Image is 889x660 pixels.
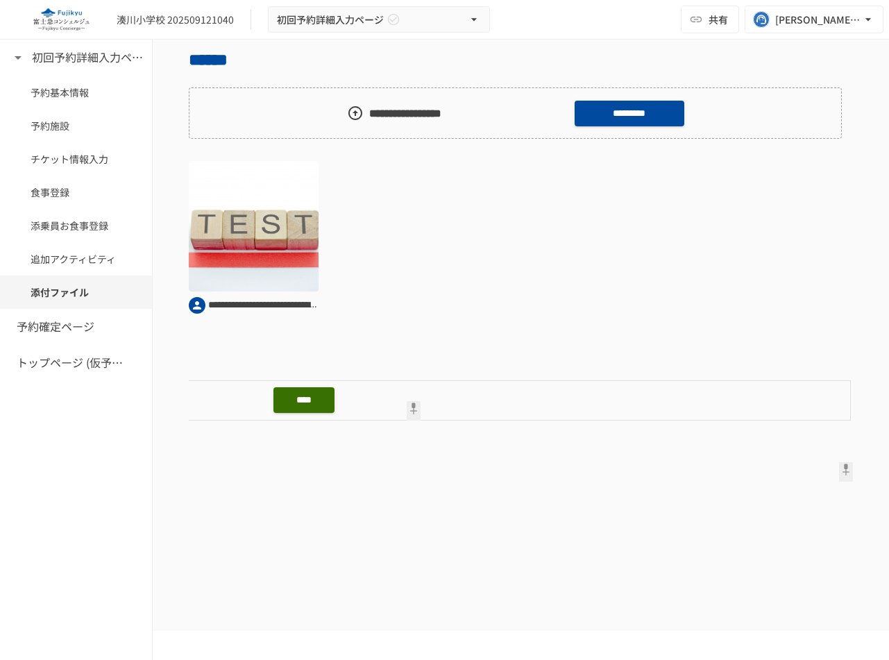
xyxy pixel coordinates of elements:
[775,11,861,28] div: [PERSON_NAME][EMAIL_ADDRESS][PERSON_NAME][DOMAIN_NAME]
[117,12,234,27] div: 湊川小学校 202509121040
[17,8,105,31] img: eQeGXtYPV2fEKIA3pizDiVdzO5gJTl2ahLbsPaD2E4R
[31,151,121,167] span: チケット情報入力
[17,354,128,372] h6: トップページ (仮予約一覧)
[31,185,121,200] span: 食事登録
[277,11,384,28] span: 初回予約詳細入力ページ
[745,6,883,33] button: [PERSON_NAME][EMAIL_ADDRESS][PERSON_NAME][DOMAIN_NAME]
[189,161,319,291] img: hJ0jCdCZLqgz4jow043q5MIgiW1NOKRYU6Rt8HMJCQk
[32,49,143,67] h6: 初回予約詳細入力ページ
[17,318,94,336] h6: 予約確定ページ
[31,218,121,233] span: 添乗員お食事登録
[709,12,728,27] span: 共有
[31,85,121,100] span: 予約基本情報
[268,6,490,33] button: 初回予約詳細入力ページ
[31,251,121,266] span: 追加アクティビティ
[31,118,121,133] span: 予約施設
[31,285,121,300] span: 添付ファイル
[681,6,739,33] button: 共有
